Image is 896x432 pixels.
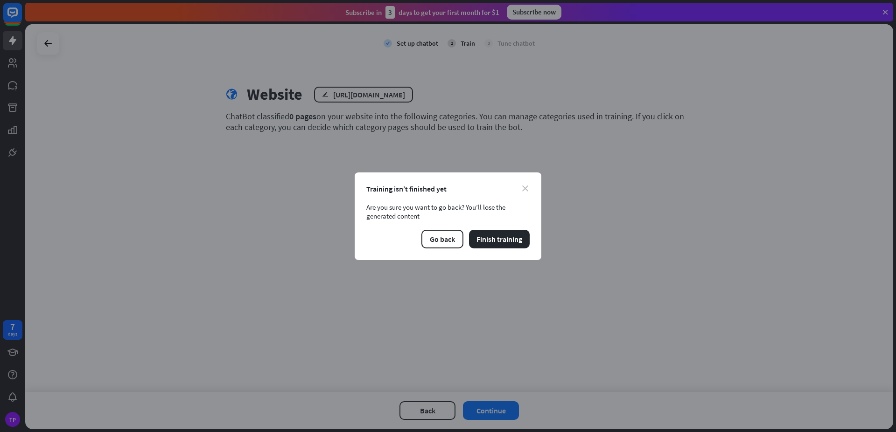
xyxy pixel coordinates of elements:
button: Open LiveChat chat widget [7,4,35,32]
div: Training isn’t finished yet [366,184,530,193]
div: Are you sure you want to go back? You’ll lose the generated content [366,203,530,220]
i: close [522,185,528,192]
button: Go back [421,230,463,248]
button: Finish training [469,230,530,248]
